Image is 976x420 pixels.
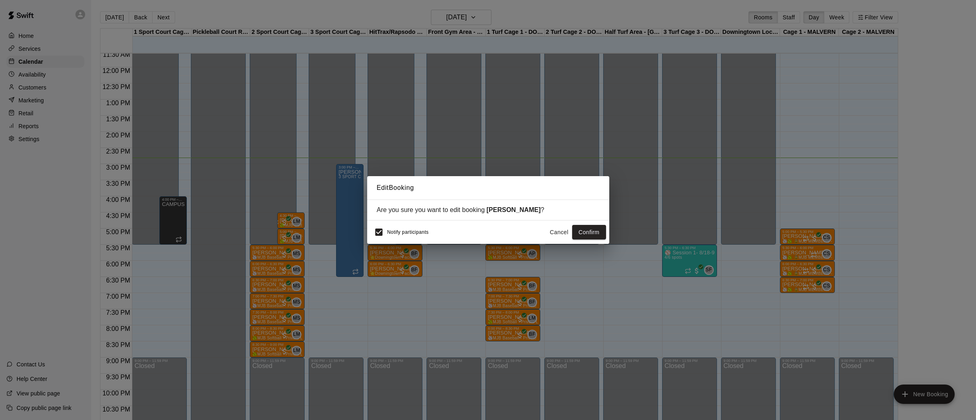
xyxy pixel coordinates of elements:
[487,206,541,213] strong: [PERSON_NAME]
[387,229,429,235] span: Notify participants
[572,225,606,240] button: Confirm
[546,225,572,240] button: Cancel
[377,206,600,214] div: Are you sure you want to edit booking ?
[367,176,609,200] h2: Edit Booking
